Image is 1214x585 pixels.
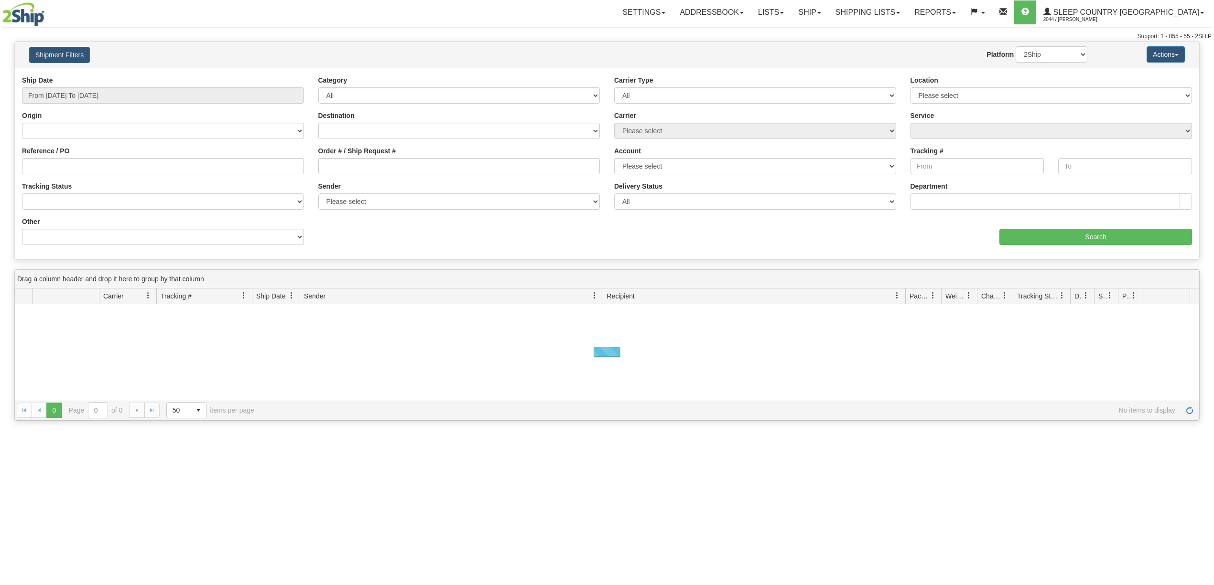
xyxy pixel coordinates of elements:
span: Page 0 [46,403,62,418]
span: Weight [945,291,965,301]
label: Tracking Status [22,181,72,191]
div: Support: 1 - 855 - 55 - 2SHIP [2,32,1212,41]
a: Recipient filter column settings [889,287,905,304]
label: Reference / PO [22,146,70,156]
label: Origin [22,111,42,120]
span: 2044 / [PERSON_NAME] [1043,15,1115,24]
a: Reports [907,0,963,24]
a: Tracking Status filter column settings [1054,287,1070,304]
span: Packages [910,291,930,301]
a: Settings [615,0,672,24]
span: Page sizes drop down [166,402,206,418]
label: Tracking # [910,146,943,156]
a: Shipment Issues filter column settings [1102,287,1118,304]
label: Destination [318,111,355,120]
label: Order # / Ship Request # [318,146,396,156]
label: Ship Date [22,75,53,85]
label: Platform [986,50,1014,59]
a: Pickup Status filter column settings [1126,287,1142,304]
input: Search [999,229,1192,245]
a: Sender filter column settings [586,287,603,304]
a: Refresh [1182,403,1197,418]
label: Account [614,146,641,156]
a: Addressbook [672,0,751,24]
label: Other [22,217,40,226]
span: Delivery Status [1074,291,1083,301]
a: Tracking # filter column settings [236,287,252,304]
label: Location [910,75,938,85]
span: Pickup Status [1122,291,1130,301]
input: To [1058,158,1192,174]
span: Tracking # [161,291,192,301]
a: Sleep Country [GEOGRAPHIC_DATA] 2044 / [PERSON_NAME] [1036,0,1211,24]
span: Shipment Issues [1098,291,1106,301]
a: Shipping lists [828,0,907,24]
label: Carrier [614,111,636,120]
a: Ship [791,0,828,24]
a: Delivery Status filter column settings [1078,287,1094,304]
span: Sender [304,291,325,301]
span: Carrier [103,291,124,301]
span: Tracking Status [1017,291,1059,301]
span: No items to display [268,406,1175,414]
div: grid grouping header [15,270,1199,288]
a: Ship Date filter column settings [283,287,300,304]
label: Service [910,111,934,120]
a: Weight filter column settings [961,287,977,304]
span: Sleep Country [GEOGRAPHIC_DATA] [1051,8,1199,16]
span: items per page [166,402,254,418]
span: Ship Date [256,291,285,301]
span: 50 [173,405,185,415]
label: Category [318,75,347,85]
label: Department [910,181,948,191]
span: select [191,403,206,418]
img: logo2044.jpg [2,2,44,26]
label: Carrier Type [614,75,653,85]
span: Recipient [607,291,635,301]
a: Carrier filter column settings [140,287,156,304]
input: From [910,158,1044,174]
a: Packages filter column settings [925,287,941,304]
a: Lists [751,0,791,24]
a: Charge filter column settings [997,287,1013,304]
label: Delivery Status [614,181,662,191]
label: Sender [318,181,341,191]
span: Charge [981,291,1001,301]
iframe: chat widget [1192,244,1213,341]
span: Page of 0 [69,402,123,418]
button: Actions [1147,46,1185,63]
button: Shipment Filters [29,47,90,63]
